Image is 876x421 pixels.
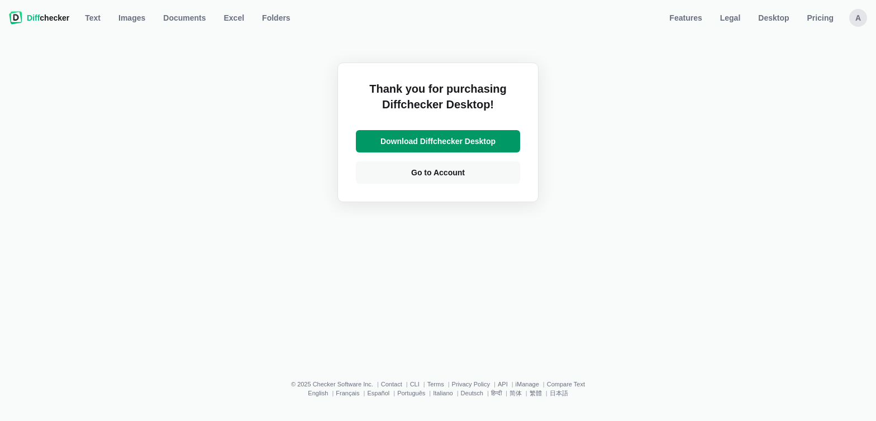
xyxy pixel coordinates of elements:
a: 日本語 [550,390,568,396]
a: API [498,381,508,387]
span: Download Diffchecker Desktop [378,136,498,147]
span: Features [667,12,704,23]
a: Documents [156,9,212,27]
a: Deutsch [461,390,483,396]
a: Go to Account [356,161,520,184]
a: CLI [410,381,420,387]
a: Compare Text [547,381,585,387]
a: Português [397,390,425,396]
a: हिन्दी [491,390,502,396]
span: Excel [222,12,247,23]
span: Folders [260,12,293,23]
a: Français [336,390,359,396]
span: Go to Account [409,167,467,178]
span: Diff [27,13,40,22]
span: Images [116,12,147,23]
a: Legal [713,9,748,27]
a: Text [78,9,107,27]
a: Pricing [801,9,840,27]
a: Español [367,390,389,396]
span: Legal [718,12,743,23]
span: Text [83,12,103,23]
a: English [308,390,328,396]
a: iManage [516,381,539,387]
h2: Thank you for purchasing Diffchecker Desktop! [356,81,520,121]
img: Diffchecker logo [9,11,22,25]
a: Italiano [433,390,453,396]
a: 繁體 [530,390,542,396]
a: Desktop [751,9,796,27]
a: Contact [381,381,402,387]
a: Diffchecker [9,9,69,27]
li: © 2025 Checker Software Inc. [291,381,381,387]
a: 简体 [510,390,522,396]
a: Download Diffchecker Desktop [356,130,520,152]
span: Desktop [756,12,791,23]
button: a [849,9,867,27]
a: Privacy Policy [452,381,490,387]
a: Images [112,9,152,27]
button: Folders [255,9,297,27]
span: Pricing [805,12,836,23]
a: Terms [427,381,444,387]
a: Excel [217,9,251,27]
span: checker [27,12,69,23]
a: Features [663,9,708,27]
span: Documents [161,12,208,23]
